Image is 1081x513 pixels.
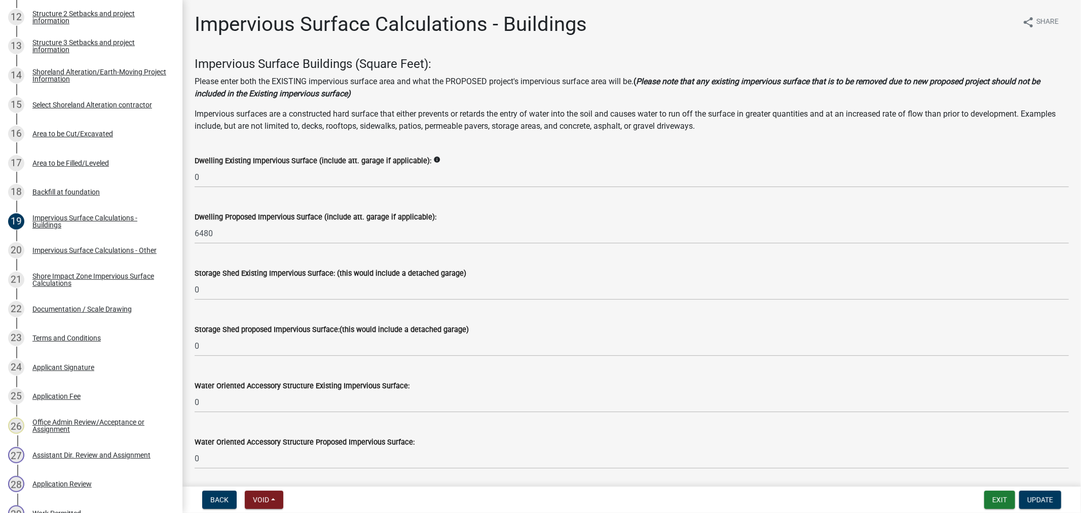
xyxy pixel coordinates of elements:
[195,270,466,277] label: Storage Shed Existing Impervious Surface: (this would include a detached garage)
[32,160,109,167] div: Area to be Filled/Leveled
[32,393,81,400] div: Application Fee
[195,158,431,165] label: Dwelling Existing Impervious Surface (include att. garage if applicable):
[433,156,440,163] i: info
[8,301,24,317] div: 22
[195,12,587,36] h1: Impervious Surface Calculations - Buildings
[32,130,113,137] div: Area to be Cut/Excavated
[8,418,24,434] div: 26
[195,383,409,390] label: Water Oriented Accessory Structure Existing Impervious Surface:
[32,306,132,313] div: Documentation / Scale Drawing
[195,77,1040,98] strong: Please note that any existing impervious surface that is to be removed due to new proposed projec...
[32,10,166,24] div: Structure 2 Setbacks and project information
[253,496,269,504] span: Void
[195,108,1069,132] p: Impervious surfaces are a constructed hard surface that either prevents or retards the entry of w...
[32,364,94,371] div: Applicant Signature
[633,77,636,86] strong: (
[202,491,237,509] button: Back
[195,439,415,446] label: Water Oriented Accessory Structure Proposed Impervious Surface:
[195,326,469,334] label: Storage Shed proposed Impervious Surface:(this would include a detached garage)
[8,126,24,142] div: 16
[984,491,1015,509] button: Exit
[245,491,283,509] button: Void
[8,359,24,376] div: 24
[8,155,24,171] div: 17
[8,184,24,200] div: 18
[8,213,24,230] div: 19
[8,476,24,492] div: 28
[32,214,166,229] div: Impervious Surface Calculations - Buildings
[8,447,24,463] div: 27
[210,496,229,504] span: Back
[32,481,92,488] div: Application Review
[8,330,24,346] div: 23
[8,242,24,259] div: 20
[195,57,1069,71] h4: Impervious Surface Buildings (Square Feet):
[1036,16,1059,28] span: Share
[1027,496,1053,504] span: Update
[8,388,24,405] div: 25
[32,452,151,459] div: Assistant Dir. Review and Assignment
[32,68,166,83] div: Shoreland Alteration/Earth-Moving Project Information
[8,9,24,25] div: 12
[195,214,436,221] label: Dwelling Proposed Impervious Surface (include att. garage if applicable):
[32,101,152,108] div: Select Shoreland Alteration contractor
[8,97,24,113] div: 15
[1022,16,1034,28] i: share
[32,189,100,196] div: Backfill at foundation
[8,67,24,84] div: 14
[32,39,166,53] div: Structure 3 Setbacks and project information
[32,247,157,254] div: Impervious Surface Calculations - Other
[32,419,166,433] div: Office Admin Review/Acceptance or Assignment
[32,273,166,287] div: Shore Impact Zone Impervious Surface Calculations
[8,38,24,54] div: 13
[8,272,24,288] div: 21
[1019,491,1061,509] button: Update
[32,335,101,342] div: Terms and Conditions
[195,76,1069,100] p: Please enter both the EXISTING impervious surface area and what the PROPOSED project's impervious...
[1014,12,1067,32] button: shareShare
